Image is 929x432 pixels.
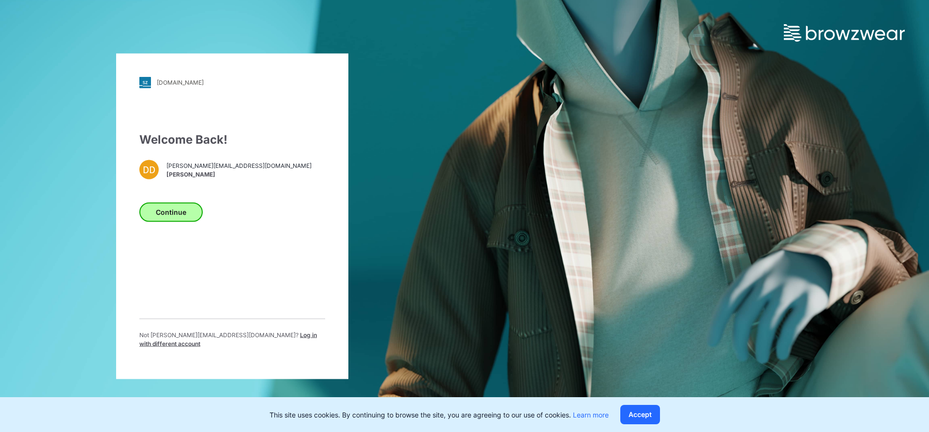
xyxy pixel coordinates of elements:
button: Accept [620,405,660,424]
img: stylezone-logo.562084cfcfab977791bfbf7441f1a819.svg [139,76,151,88]
img: browzwear-logo.e42bd6dac1945053ebaf764b6aa21510.svg [784,24,905,42]
button: Continue [139,202,203,222]
span: [PERSON_NAME][EMAIL_ADDRESS][DOMAIN_NAME] [166,162,312,170]
p: This site uses cookies. By continuing to browse the site, you are agreeing to our use of cookies. [270,410,609,420]
a: [DOMAIN_NAME] [139,76,325,88]
p: Not [PERSON_NAME][EMAIL_ADDRESS][DOMAIN_NAME] ? [139,330,325,348]
a: Learn more [573,411,609,419]
span: [PERSON_NAME] [166,170,312,179]
div: Welcome Back! [139,131,325,148]
div: DD [139,160,159,179]
div: [DOMAIN_NAME] [157,79,204,86]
